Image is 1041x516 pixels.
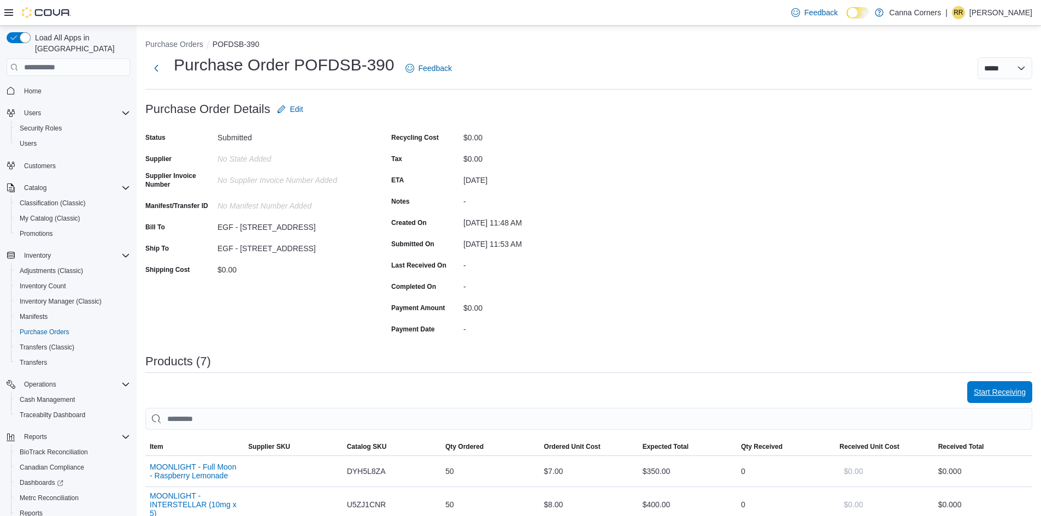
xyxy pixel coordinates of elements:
label: Submitted On [391,240,434,248]
button: Start Receiving [967,381,1032,403]
p: | [945,6,948,19]
span: Users [20,139,37,148]
button: Catalog [20,181,51,194]
button: Received Unit Cost [835,438,933,455]
span: Feedback [419,63,452,74]
div: - [463,257,610,270]
input: Dark Mode [846,7,869,19]
img: Cova [22,7,71,18]
label: Ship To [145,244,169,253]
label: Shipping Cost [145,265,190,274]
span: Supplier SKU [248,442,290,451]
button: MOONLIGHT - Full Moon - Raspberry Lemonade [150,462,239,480]
span: Customers [24,162,56,170]
span: My Catalog (Classic) [15,212,130,225]
a: Canadian Compliance [15,461,89,474]
div: - [463,193,610,206]
label: Bill To [145,223,165,232]
button: Inventory [20,249,55,262]
button: Supplier SKU [244,438,342,455]
span: Inventory Count [20,282,66,290]
button: Received Total [934,438,1032,455]
span: Canadian Compliance [20,463,84,472]
span: Security Roles [20,124,62,133]
div: - [463,278,610,291]
div: Ronny Reitmeier [952,6,965,19]
button: My Catalog (Classic) [11,211,134,226]
label: Completed On [391,282,436,291]
div: $7.00 [539,460,638,482]
span: Qty Received [741,442,783,451]
button: Users [11,136,134,151]
a: Home [20,85,46,98]
span: Manifests [15,310,130,323]
span: Inventory [24,251,51,260]
button: Inventory Count [11,278,134,294]
button: Traceabilty Dashboard [11,407,134,423]
label: Status [145,133,166,142]
div: 50 [441,494,539,515]
button: Item [145,438,244,455]
span: Purchase Orders [20,328,69,336]
span: Inventory Count [15,280,130,293]
label: Last Received On [391,261,446,270]
button: Operations [20,378,61,391]
span: Inventory [20,249,130,262]
a: Feedback [787,2,842,23]
div: $0.00 [463,150,610,163]
div: EGF - [STREET_ADDRESS] [217,240,364,253]
button: Qty Ordered [441,438,539,455]
button: Ordered Unit Cost [539,438,638,455]
div: $0.00 [463,129,610,142]
label: Supplier Invoice Number [145,171,213,189]
a: Dashboards [15,476,68,489]
span: U5ZJ1CNR [347,498,386,511]
span: Adjustments (Classic) [15,264,130,277]
div: - [463,321,610,334]
div: [DATE] [463,171,610,185]
h3: Products (7) [145,355,211,368]
a: Cash Management [15,393,79,406]
a: Inventory Count [15,280,70,293]
button: POFDSB-390 [213,40,260,49]
button: Catalog SKU [343,438,441,455]
button: Cash Management [11,392,134,407]
div: EGF - [STREET_ADDRESS] [217,218,364,232]
span: RR [954,6,963,19]
span: BioTrack Reconciliation [20,448,88,456]
div: $8.00 [539,494,638,515]
span: Received Total [938,442,984,451]
a: Dashboards [11,475,134,490]
p: [PERSON_NAME] [969,6,1032,19]
p: Canna Corners [889,6,941,19]
button: Transfers (Classic) [11,340,134,355]
span: Operations [20,378,130,391]
span: Transfers (Classic) [20,343,74,352]
span: Item [150,442,163,451]
span: Qty Ordered [445,442,484,451]
span: Dashboards [15,476,130,489]
span: Reports [24,432,47,441]
a: Transfers [15,356,51,369]
span: Traceabilty Dashboard [15,408,130,422]
span: Catalog [24,183,46,192]
span: Catalog SKU [347,442,387,451]
button: Classification (Classic) [11,195,134,211]
span: Operations [24,380,56,389]
span: Metrc Reconciliation [20,494,79,502]
div: No Manifest Number added [217,197,364,210]
span: Metrc Reconciliation [15,491,130,505]
a: Metrc Reconciliation [15,491,83,505]
a: Inventory Manager (Classic) [15,295,106,308]
span: $0.00 [844,499,863,510]
a: Feedback [401,57,456,79]
div: 0 [737,460,835,482]
div: 0 [737,494,835,515]
button: $0.00 [839,494,867,515]
a: Users [15,137,41,150]
span: Start Receiving [974,387,1026,398]
span: Transfers [20,358,47,367]
div: $350.00 [638,460,737,482]
span: Dashboards [20,478,63,487]
span: Cash Management [15,393,130,406]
